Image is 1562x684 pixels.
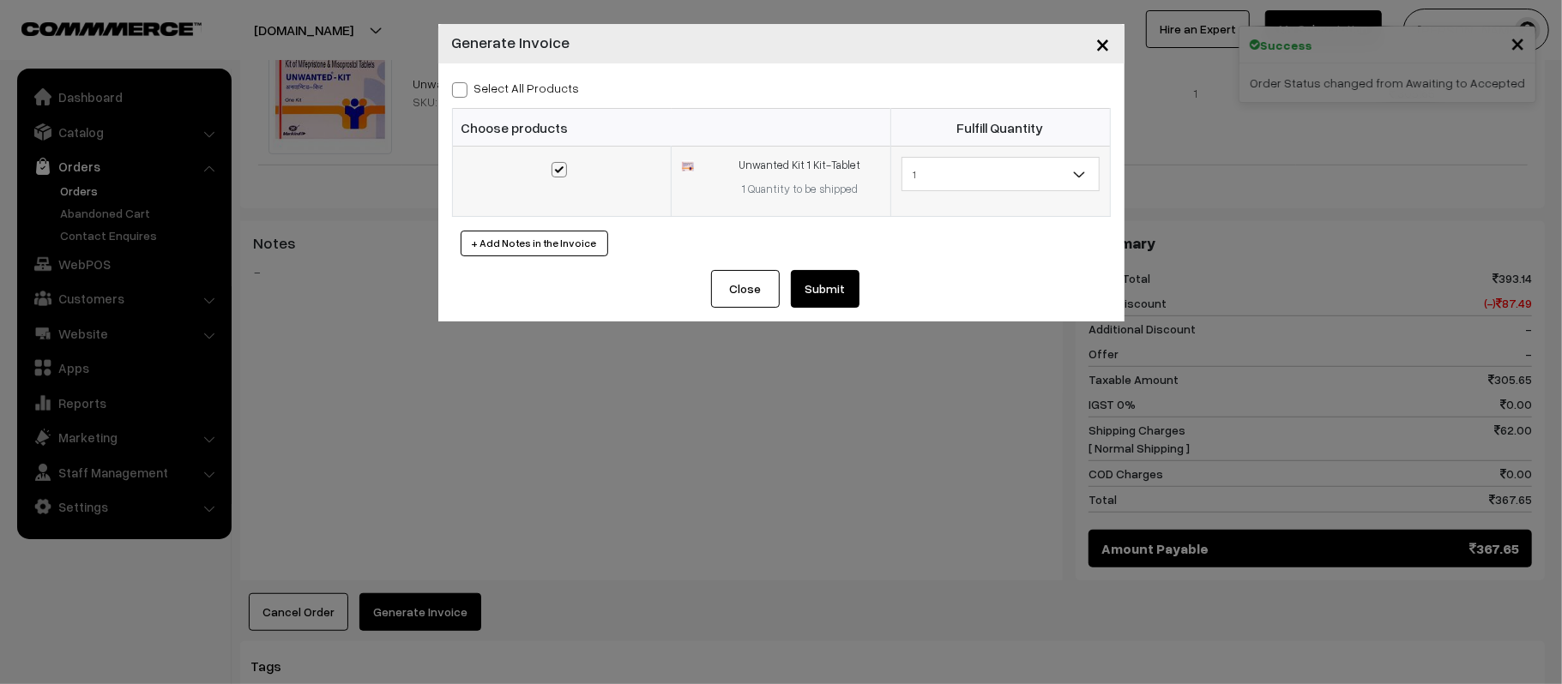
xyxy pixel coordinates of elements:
button: Close [1083,17,1125,70]
span: × [1096,27,1111,59]
img: 17287990767555UNWANTED-KIT.jpeg [682,160,693,171]
h4: Generate Invoice [452,31,570,54]
button: Submit [791,270,859,308]
span: 1 [902,159,1099,189]
span: 1 [902,157,1100,191]
button: Close [711,270,780,308]
label: Select all Products [452,79,580,97]
button: + Add Notes in the Invoice [461,231,608,256]
div: 1 Quantity to be shipped [720,181,880,198]
th: Choose products [452,109,890,147]
th: Fulfill Quantity [890,109,1110,147]
div: Unwanted Kit 1 Kit-Tablet [720,157,880,174]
